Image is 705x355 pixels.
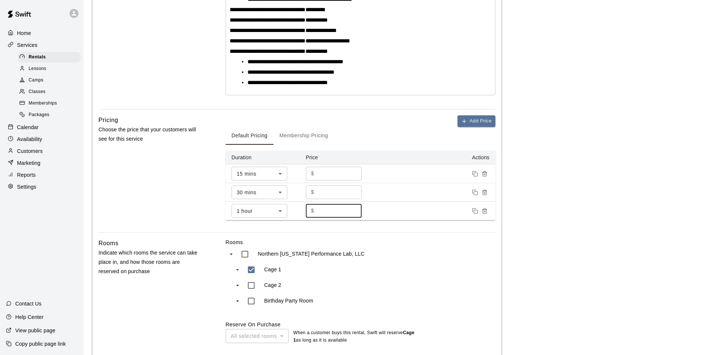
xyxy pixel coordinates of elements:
[232,167,287,180] div: 15 mins
[15,340,66,348] p: Copy public page link
[311,188,314,196] p: $
[226,322,281,327] label: Reserve On Purchase
[29,54,46,61] span: Rentals
[18,75,84,86] a: Camps
[15,313,43,321] p: Help Center
[6,28,78,39] a: Home
[17,147,43,155] p: Customers
[17,183,36,191] p: Settings
[29,111,49,119] span: Packages
[18,109,84,121] a: Packages
[98,248,202,276] p: Indicate which rooms the service can take place in, and how those rooms are reserved on purchase
[18,87,81,97] div: Classes
[18,63,84,74] a: Lessons
[293,329,423,344] p: When a customer buys this rental , Swift will reserve as long as it is available
[6,145,78,157] a: Customers
[374,151,495,164] th: Actions
[226,329,289,343] div: All selected rooms
[17,135,42,143] p: Availability
[29,65,46,73] span: Lessons
[264,266,281,273] p: Cage 1
[226,151,300,164] th: Duration
[6,181,78,192] a: Settings
[226,239,495,246] label: Rooms
[18,64,81,74] div: Lessons
[18,98,81,109] div: Memberships
[15,300,42,307] p: Contact Us
[274,127,334,145] button: Membership Pricing
[98,239,119,248] h6: Rooms
[29,88,45,96] span: Classes
[480,188,489,197] button: Remove price
[29,77,43,84] span: Camps
[226,246,374,309] ul: swift facility view
[17,159,41,167] p: Marketing
[98,125,202,144] p: Choose the price that your customers will see for this service
[18,86,84,98] a: Classes
[29,100,57,107] span: Memberships
[17,124,39,131] p: Calendar
[6,39,78,51] a: Services
[98,115,118,125] h6: Pricing
[6,157,78,169] a: Marketing
[18,110,81,120] div: Packages
[293,330,414,343] b: Cage 1
[17,171,36,179] p: Reports
[311,170,314,177] p: $
[15,327,55,334] p: View public page
[264,297,313,304] p: Birthday Party Room
[6,122,78,133] a: Calendar
[17,41,38,49] p: Services
[6,134,78,145] a: Availability
[470,188,480,197] button: Duplicate price
[232,185,287,199] div: 30 mins
[480,206,489,216] button: Remove price
[18,98,84,109] a: Memberships
[311,207,314,215] p: $
[470,169,480,179] button: Duplicate price
[258,250,365,258] p: Northern [US_STATE] Performance Lab, LLC
[18,52,81,63] div: Rentals
[6,169,78,180] a: Reports
[226,127,274,145] button: Default Pricing
[18,75,81,86] div: Camps
[17,29,31,37] p: Home
[457,115,495,127] button: Add Price
[300,151,374,164] th: Price
[470,206,480,216] button: Duplicate price
[18,51,84,63] a: Rentals
[480,169,489,179] button: Remove price
[232,204,287,218] div: 1 hour
[264,281,281,289] p: Cage 2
